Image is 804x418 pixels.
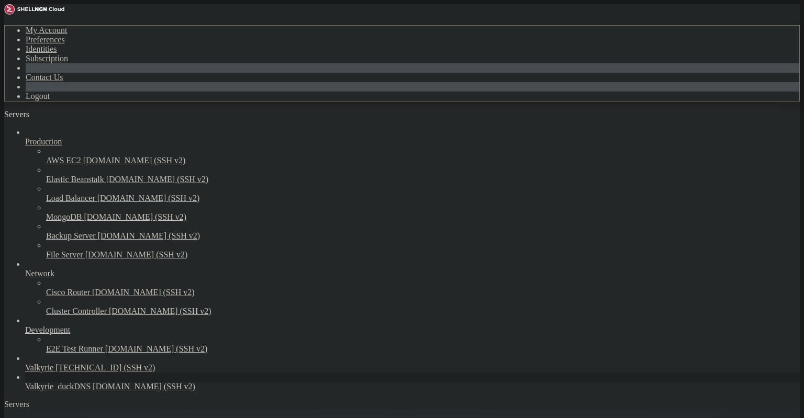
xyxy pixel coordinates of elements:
span: AWS EC2 [46,156,81,165]
x-row: : $ [4,249,667,258]
x-row: Memory usage: 1% [4,92,667,100]
a: Network [25,269,800,278]
span: [DOMAIN_NAME] (SSH v2) [109,307,211,315]
x-row: * Management: [URL][DOMAIN_NAME] [4,30,667,39]
li: Valkyrie [TECHNICAL_ID] (SSH v2) [25,354,800,372]
div: (20, 28) [93,249,97,258]
span: Elastic Beanstalk [46,175,104,184]
li: E2E Test Runner [DOMAIN_NAME] (SSH v2) [46,335,800,354]
span: [DOMAIN_NAME] (SSH v2) [97,194,200,202]
x-row: * Documentation: [URL][DOMAIN_NAME] [4,21,667,30]
a: MongoDB [DOMAIN_NAME] (SSH v2) [46,212,800,222]
a: Contact Us [26,73,63,82]
span: Development [25,325,70,334]
a: Elastic Beanstalk [DOMAIN_NAME] (SSH v2) [46,175,800,184]
span: [DOMAIN_NAME] (SSH v2) [93,382,195,391]
a: Cisco Router [DOMAIN_NAME] (SSH v2) [46,288,800,297]
span: Backup Server [46,231,96,240]
a: AWS EC2 [DOMAIN_NAME] (SSH v2) [46,156,800,165]
li: Elastic Beanstalk [DOMAIN_NAME] (SSH v2) [46,165,800,184]
li: MongoDB [DOMAIN_NAME] (SSH v2) [46,203,800,222]
li: Production [25,128,800,259]
li: Backup Server [DOMAIN_NAME] (SSH v2) [46,222,800,241]
span: ~ [75,249,80,257]
a: E2E Test Runner [DOMAIN_NAME] (SSH v2) [46,344,800,354]
span: Network [25,269,54,278]
a: Subscription [26,54,68,63]
span: MongoDB [46,212,82,221]
span: [DOMAIN_NAME] (SSH v2) [98,231,200,240]
li: Cisco Router [DOMAIN_NAME] (SSH v2) [46,278,800,297]
span: [TECHNICAL_ID] (SSH v2) [55,363,155,372]
a: Servers [4,110,71,119]
x-row: Users logged in: 0 [4,127,667,135]
x-row: 0 updates can be applied immediately. [4,188,667,197]
x-row: System load: 0.0 [4,74,667,83]
a: Load Balancer [DOMAIN_NAME] (SSH v2) [46,194,800,203]
a: Preferences [26,35,65,44]
x-row: See [URL][DOMAIN_NAME] or run: sudo pro status [4,214,667,223]
x-row: Processes: 143 [4,118,667,127]
x-row: Last login: [DATE] from [TECHNICAL_ID] [4,240,667,249]
span: [DOMAIN_NAME] (SSH v2) [84,212,186,221]
a: My Account [26,26,68,35]
li: AWS EC2 [DOMAIN_NAME] (SSH v2) [46,146,800,165]
a: Valkyrie_duckDNS [DOMAIN_NAME] (SSH v2) [25,382,800,391]
span: Load Balancer [46,194,95,202]
div: Servers [4,400,800,409]
li: Valkyrie_duckDNS [DOMAIN_NAME] (SSH v2) [25,372,800,391]
span: lenneth@valkyrie [4,249,71,257]
x-row: Swap usage: 0% [4,100,667,109]
x-row: Expanded Security Maintenance for Applications is not enabled. [4,170,667,179]
a: Cluster Controller [DOMAIN_NAME] (SSH v2) [46,307,800,316]
li: Development [25,316,800,354]
li: File Server [DOMAIN_NAME] (SSH v2) [46,241,800,259]
span: E2E Test Runner [46,344,103,353]
a: File Server [DOMAIN_NAME] (SSH v2) [46,250,800,259]
x-row: Temperature: 40.0 C [4,109,667,118]
li: Cluster Controller [DOMAIN_NAME] (SSH v2) [46,297,800,316]
a: Logout [26,92,50,100]
span: File Server [46,250,83,259]
span: [DOMAIN_NAME] (SSH v2) [106,175,209,184]
span: [DOMAIN_NAME] (SSH v2) [92,288,195,297]
span: Valkyrie_duckDNS [25,382,91,391]
x-row: Welcome to Ubuntu 24.04.3 LTS (GNU/Linux 6.8.0-71-generic x86_64) [4,4,667,13]
span: [DOMAIN_NAME] (SSH v2) [85,250,188,259]
span: Servers [4,110,29,119]
span: Production [25,137,62,146]
a: Development [25,325,800,335]
x-row: * Support: [URL][DOMAIN_NAME] [4,39,667,48]
li: Load Balancer [DOMAIN_NAME] (SSH v2) [46,184,800,203]
a: Production [25,137,800,146]
x-row: System information as of [DATE] 08:39:56 AM -03 2025 [4,57,667,65]
x-row: Usage of /: 2.9% of 388.46GB [4,83,667,92]
span: [DOMAIN_NAME] (SSH v2) [105,344,208,353]
span: Cluster Controller [46,307,107,315]
img: Shellngn [4,4,64,15]
a: Backup Server [DOMAIN_NAME] (SSH v2) [46,231,800,241]
span: [DOMAIN_NAME] (SSH v2) [83,156,186,165]
x-row: IPv4 address for enp0s31f6: [TECHNICAL_ID] [4,135,667,144]
li: Network [25,259,800,316]
span: Cisco Router [46,288,90,297]
a: Identities [26,44,57,53]
a: Valkyrie [TECHNICAL_ID] (SSH v2) [25,363,800,372]
span: Valkyrie [25,363,53,372]
x-row: Enable ESM Apps to receive additional future security updates. [4,205,667,214]
x-row: IPv6 address for enp0s31f6: [TECHNICAL_ID] [4,144,667,153]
